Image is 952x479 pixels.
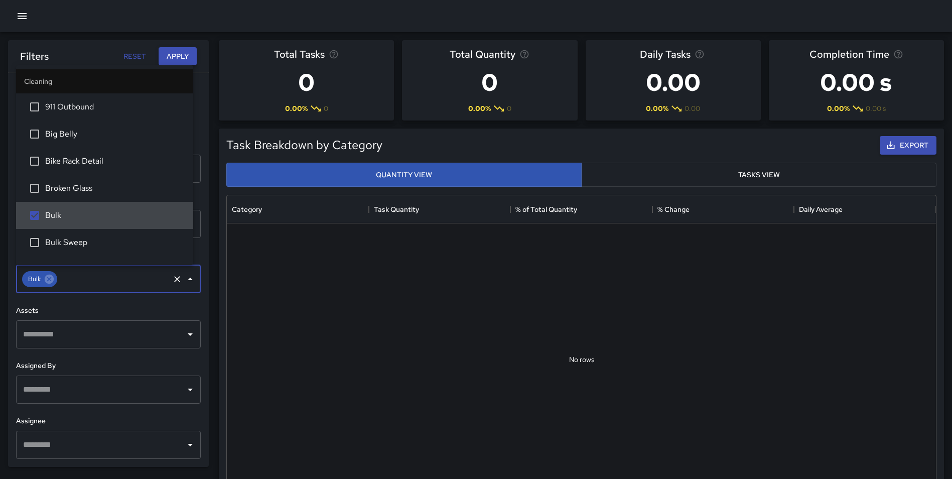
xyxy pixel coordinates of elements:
h3: 0 [274,62,339,102]
span: Bulk [22,273,47,285]
h6: Assignee [16,416,201,427]
div: Daily Average [799,195,843,223]
span: Total Quantity [450,46,515,62]
span: Bike Rack Detail [45,155,185,167]
button: Quantity View [226,163,582,187]
div: Category [232,195,262,223]
svg: Average time taken to complete tasks in the selected period, compared to the previous period. [893,49,903,59]
span: 0.00 % [468,103,491,113]
h6: Assigned By [16,361,201,372]
div: Daily Average [794,195,936,223]
button: Close [183,272,197,286]
button: Export [880,136,936,155]
div: Task Quantity [374,195,419,223]
div: % of Total Quantity [515,195,577,223]
button: Clear [170,272,184,286]
div: % of Total Quantity [510,195,652,223]
div: Category [227,195,369,223]
button: Apply [159,47,197,66]
span: 0 [507,103,511,113]
div: Bulk [22,271,57,287]
span: Bulk Sweep [45,236,185,249]
button: Open [183,438,197,452]
span: Total Tasks [274,46,325,62]
h3: 0.00 s [809,62,903,102]
button: Open [183,327,197,341]
div: Task Quantity [369,195,511,223]
button: Tasks View [581,163,936,187]
div: % Change [652,195,794,223]
button: Reset [118,47,151,66]
li: Cleaning [16,69,193,93]
span: Big Belly [45,128,185,140]
h6: Filters [20,48,49,64]
span: 0 [324,103,328,113]
div: % Change [657,195,690,223]
svg: Total number of tasks in the selected period, compared to the previous period. [329,49,339,59]
span: 0.00 % [827,103,850,113]
span: 0.00 % [285,103,308,113]
span: 0.00 [685,103,700,113]
span: Bulk [45,209,185,221]
h6: Assets [16,305,201,316]
h3: 0 [450,62,529,102]
span: Broken Glass [45,182,185,194]
span: Completion Time [809,46,889,62]
span: 911 Outbound [45,101,185,113]
span: 0.00 % [646,103,668,113]
h5: Task Breakdown by Category [226,137,876,153]
span: Code Brown [45,264,185,276]
svg: Average number of tasks per day in the selected period, compared to the previous period. [695,49,705,59]
span: Daily Tasks [640,46,691,62]
span: 0.00 s [866,103,886,113]
h3: 0.00 [640,62,707,102]
button: Open [183,383,197,397]
svg: Total task quantity in the selected period, compared to the previous period. [519,49,529,59]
